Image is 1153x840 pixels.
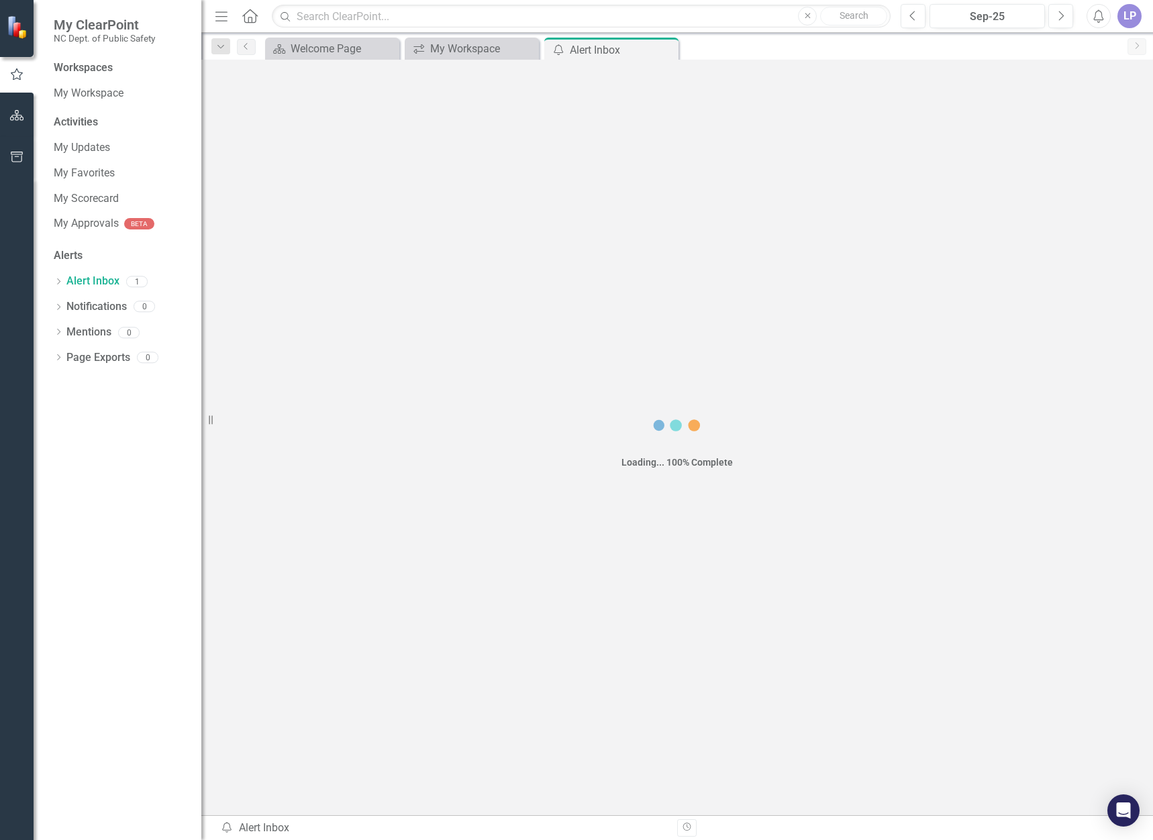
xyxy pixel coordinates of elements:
[124,218,154,229] div: BETA
[291,40,396,57] div: Welcome Page
[272,5,891,28] input: Search ClearPoint...
[54,191,188,207] a: My Scorecard
[930,4,1045,28] button: Sep-25
[621,456,733,469] div: Loading... 100% Complete
[54,140,188,156] a: My Updates
[408,40,536,57] a: My Workspace
[570,42,675,58] div: Alert Inbox
[66,350,130,366] a: Page Exports
[1107,794,1140,827] div: Open Intercom Messenger
[7,15,30,39] img: ClearPoint Strategy
[66,299,127,315] a: Notifications
[134,301,155,313] div: 0
[1117,4,1142,28] button: LP
[54,166,188,181] a: My Favorites
[820,7,887,25] button: Search
[126,276,148,287] div: 1
[54,86,188,101] a: My Workspace
[840,10,868,21] span: Search
[934,9,1040,25] div: Sep-25
[54,248,188,264] div: Alerts
[430,40,536,57] div: My Workspace
[54,115,188,130] div: Activities
[66,325,111,340] a: Mentions
[268,40,396,57] a: Welcome Page
[54,33,155,44] small: NC Dept. of Public Safety
[54,17,155,33] span: My ClearPoint
[220,821,667,836] div: Alert Inbox
[54,60,113,76] div: Workspaces
[66,274,119,289] a: Alert Inbox
[118,327,140,338] div: 0
[54,216,119,231] a: My Approvals
[137,352,158,364] div: 0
